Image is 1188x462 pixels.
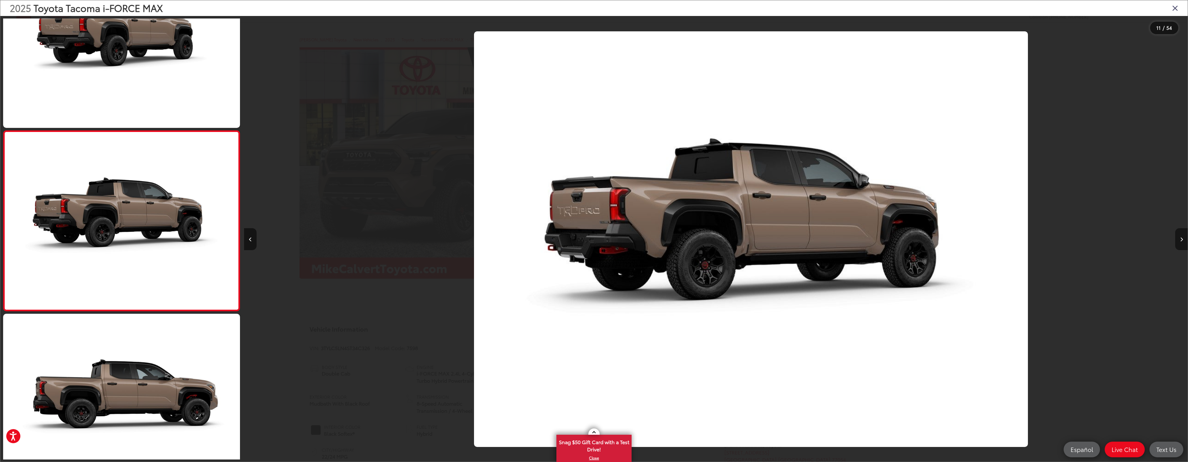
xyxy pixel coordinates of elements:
[1067,445,1096,453] span: Español
[34,1,163,14] span: Toyota Tacoma i-FORCE MAX
[1064,442,1100,457] a: Español
[1175,228,1188,250] button: Next image
[1166,24,1172,31] span: 54
[10,1,31,14] span: 2025
[1156,24,1161,31] span: 11
[244,228,257,250] button: Previous image
[1108,445,1141,453] span: Live Chat
[1105,442,1145,457] a: Live Chat
[474,31,1028,447] img: 2025 Toyota Tacoma i-FORCE MAX TRD Pro
[1162,26,1165,30] span: /
[1153,445,1180,453] span: Text Us
[3,131,241,310] img: 2025 Toyota Tacoma i-FORCE MAX TRD Pro
[1149,442,1183,457] a: Text Us
[1172,4,1178,12] i: Close gallery
[557,435,631,454] span: Snag $50 Gift Card with a Test Drive!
